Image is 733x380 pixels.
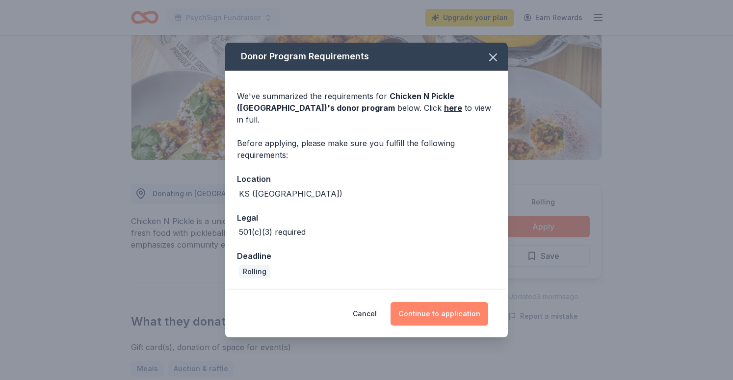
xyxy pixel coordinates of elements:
button: Continue to application [391,302,488,326]
div: Location [237,173,496,185]
div: Rolling [239,265,270,279]
div: Before applying, please make sure you fulfill the following requirements: [237,137,496,161]
button: Cancel [353,302,377,326]
div: Deadline [237,250,496,262]
div: Legal [237,211,496,224]
a: here [444,102,462,114]
div: KS ([GEOGRAPHIC_DATA]) [239,188,342,200]
div: 501(c)(3) required [239,226,306,238]
div: Donor Program Requirements [225,43,508,71]
div: We've summarized the requirements for below. Click to view in full. [237,90,496,126]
